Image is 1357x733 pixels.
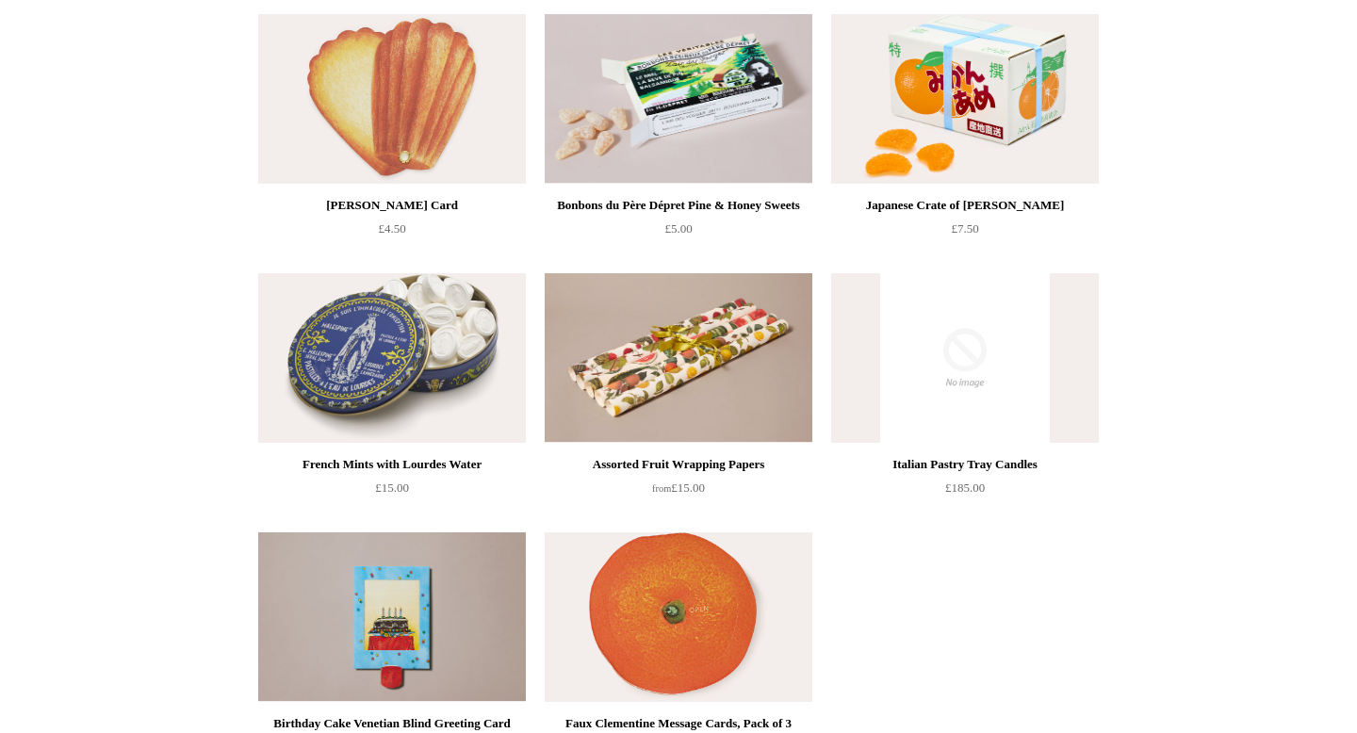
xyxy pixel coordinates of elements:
[378,221,405,236] span: £4.50
[945,481,985,495] span: £185.00
[375,481,409,495] span: £15.00
[951,221,978,236] span: £7.50
[258,14,526,184] img: Madeleine Greeting Card
[263,453,521,476] div: French Mints with Lourdes Water
[549,194,808,217] div: Bonbons du Père Dépret Pine & Honey Sweets
[258,273,526,443] a: French Mints with Lourdes Water French Mints with Lourdes Water
[831,14,1099,184] img: Japanese Crate of Clementine Sweets
[545,194,812,271] a: Bonbons du Père Dépret Pine & Honey Sweets £5.00
[258,532,526,702] img: Birthday Cake Venetian Blind Greeting Card
[545,14,812,184] img: Bonbons du Père Dépret Pine & Honey Sweets
[652,483,671,494] span: from
[258,14,526,184] a: Madeleine Greeting Card Madeleine Greeting Card
[664,221,692,236] span: £5.00
[545,273,812,443] a: Assorted Fruit Wrapping Papers Assorted Fruit Wrapping Papers
[545,532,812,702] img: Faux Clementine Message Cards, Pack of 3
[258,453,526,530] a: French Mints with Lourdes Water £15.00
[836,453,1094,476] div: Italian Pastry Tray Candles
[652,481,705,495] span: £15.00
[831,273,1099,443] img: no-image-2048-a2addb12_grande.gif
[545,453,812,530] a: Assorted Fruit Wrapping Papers from£15.00
[831,194,1099,271] a: Japanese Crate of [PERSON_NAME] £7.50
[545,273,812,443] img: Assorted Fruit Wrapping Papers
[545,14,812,184] a: Bonbons du Père Dépret Pine & Honey Sweets Bonbons du Père Dépret Pine & Honey Sweets
[831,14,1099,184] a: Japanese Crate of Clementine Sweets Japanese Crate of Clementine Sweets
[263,194,521,217] div: [PERSON_NAME] Card
[258,273,526,443] img: French Mints with Lourdes Water
[545,532,812,702] a: Faux Clementine Message Cards, Pack of 3 Faux Clementine Message Cards, Pack of 3
[831,453,1099,530] a: Italian Pastry Tray Candles £185.00
[836,194,1094,217] div: Japanese Crate of [PERSON_NAME]
[258,532,526,702] a: Birthday Cake Venetian Blind Greeting Card Birthday Cake Venetian Blind Greeting Card
[549,453,808,476] div: Assorted Fruit Wrapping Papers
[258,194,526,271] a: [PERSON_NAME] Card £4.50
